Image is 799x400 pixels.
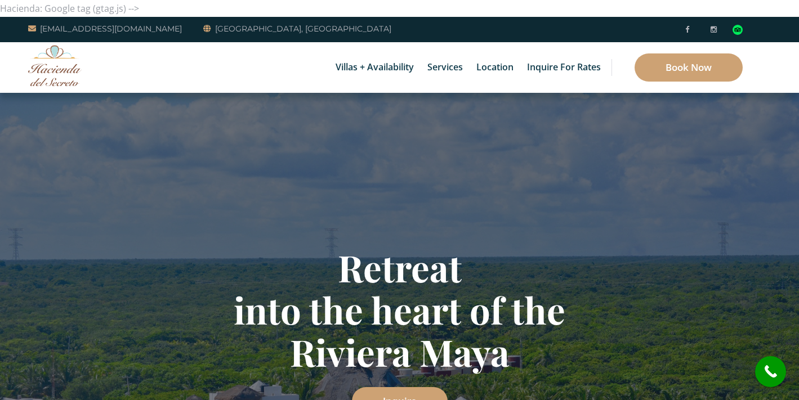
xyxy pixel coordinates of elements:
img: Awesome Logo [28,45,82,86]
a: Location [471,42,519,93]
a: [GEOGRAPHIC_DATA], [GEOGRAPHIC_DATA] [203,22,391,35]
div: Read traveler reviews on Tripadvisor [733,25,743,35]
a: [EMAIL_ADDRESS][DOMAIN_NAME] [28,22,182,35]
a: call [755,356,786,387]
img: Tripadvisor_logomark.svg [733,25,743,35]
i: call [758,359,783,384]
a: Book Now [635,53,743,82]
a: Services [422,42,468,93]
h1: Retreat into the heart of the Riviera Maya [70,246,729,373]
a: Villas + Availability [330,42,419,93]
a: Inquire for Rates [521,42,606,93]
